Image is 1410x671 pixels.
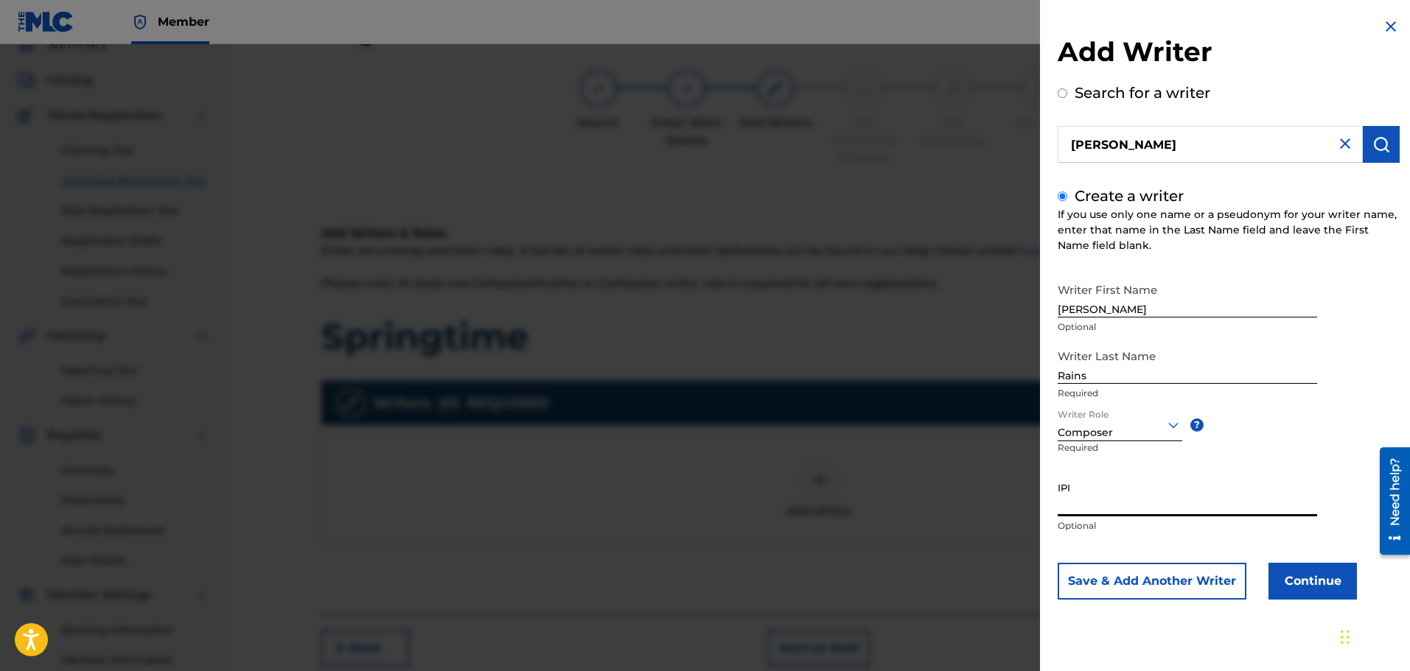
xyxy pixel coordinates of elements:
img: Top Rightsholder [131,13,149,31]
label: Create a writer [1075,187,1184,205]
p: Optional [1058,519,1317,533]
span: Member [158,13,209,30]
span: ? [1190,418,1204,432]
img: close [1336,135,1354,152]
button: Continue [1268,563,1357,600]
img: Search Works [1372,136,1390,153]
p: Required [1058,441,1115,474]
h2: Add Writer [1058,35,1400,73]
img: MLC Logo [18,11,74,32]
p: Required [1058,387,1317,400]
input: Search writer's name or IPI Number [1058,126,1363,163]
div: If you use only one name or a pseudonym for your writer name, enter that name in the Last Name fi... [1058,207,1400,253]
button: Save & Add Another Writer [1058,563,1246,600]
iframe: Resource Center [1369,441,1410,560]
label: Search for a writer [1075,84,1210,102]
div: Drag [1341,615,1350,659]
iframe: Chat Widget [1336,600,1410,671]
p: Optional [1058,320,1317,334]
